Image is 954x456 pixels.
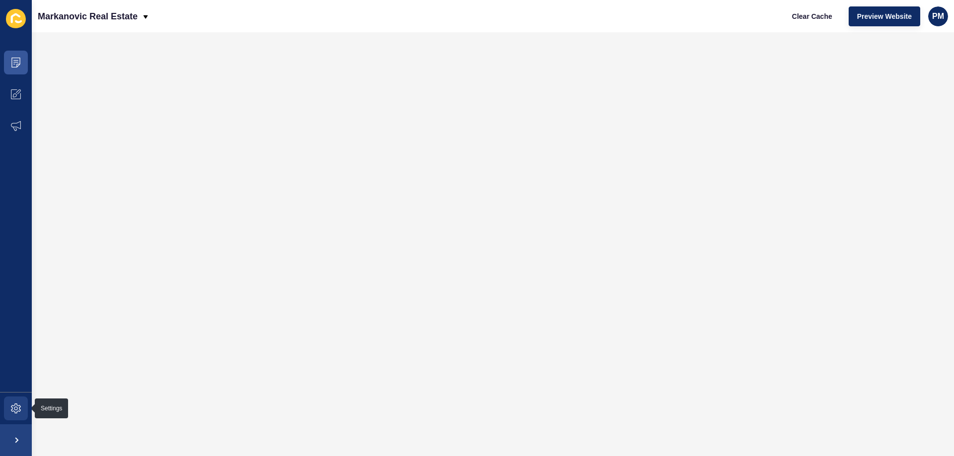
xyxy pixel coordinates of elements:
span: Clear Cache [792,11,832,21]
button: Clear Cache [784,6,841,26]
span: Preview Website [857,11,912,21]
span: PM [932,11,944,21]
button: Preview Website [849,6,920,26]
p: Markanovic Real Estate [38,4,138,29]
div: Settings [41,404,62,412]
